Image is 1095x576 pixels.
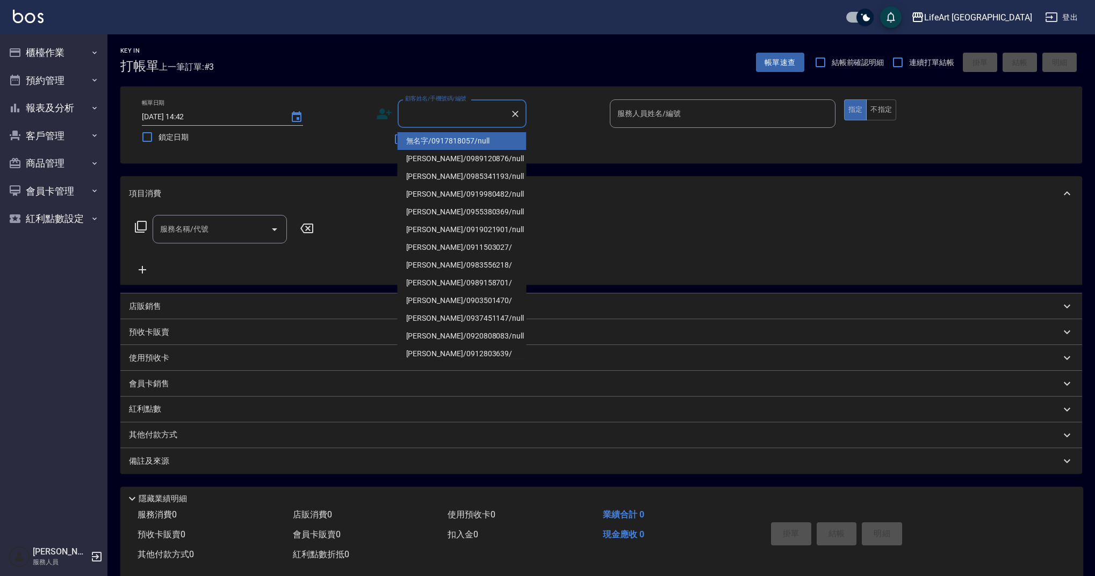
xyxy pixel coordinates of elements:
[9,546,30,567] img: Person
[120,47,159,54] h2: Key In
[120,176,1082,211] div: 項目消費
[844,99,867,120] button: 指定
[924,11,1032,24] div: LifeArt [GEOGRAPHIC_DATA]
[129,327,169,338] p: 預收卡販賣
[120,371,1082,397] div: 會員卡銷售
[142,108,279,126] input: YYYY/MM/DD hh:mm
[4,205,103,233] button: 紅利點數設定
[398,345,527,363] li: [PERSON_NAME]/0912803639/
[120,59,159,74] h3: 打帳單
[4,122,103,150] button: 客戶管理
[398,185,527,203] li: [PERSON_NAME]/0919980482/null
[832,57,884,68] span: 結帳前確認明細
[398,150,527,168] li: [PERSON_NAME]/0989120876/null
[293,529,341,539] span: 會員卡販賣 0
[120,448,1082,474] div: 備註及來源
[398,203,527,221] li: [PERSON_NAME]/0955380369/null
[13,10,44,23] img: Logo
[398,221,527,239] li: [PERSON_NAME]/0919021901/null
[33,557,88,567] p: 服務人員
[603,509,644,520] span: 業績合計 0
[448,529,478,539] span: 扣入金 0
[398,309,527,327] li: [PERSON_NAME]/0937451147/null
[159,132,189,143] span: 鎖定日期
[266,221,283,238] button: Open
[603,529,644,539] span: 現金應收 0
[907,6,1036,28] button: LifeArt [GEOGRAPHIC_DATA]
[405,95,466,103] label: 顧客姓名/手機號碼/編號
[398,292,527,309] li: [PERSON_NAME]/0903501470/
[1041,8,1082,27] button: 登出
[4,39,103,67] button: 櫃檯作業
[293,509,332,520] span: 店販消費 0
[138,529,185,539] span: 預收卡販賣 0
[159,60,214,74] span: 上一筆訂單:#3
[398,327,527,345] li: [PERSON_NAME]/0920808083/null
[398,239,527,256] li: [PERSON_NAME]/0911503027/
[448,509,495,520] span: 使用預收卡 0
[129,301,161,312] p: 店販銷售
[33,546,88,557] h5: [PERSON_NAME]
[4,177,103,205] button: 會員卡管理
[142,99,164,107] label: 帳單日期
[129,378,169,390] p: 會員卡銷售
[4,67,103,95] button: 預約管理
[4,149,103,177] button: 商品管理
[880,6,902,28] button: save
[120,293,1082,319] div: 店販銷售
[293,549,349,559] span: 紅利點數折抵 0
[398,168,527,185] li: [PERSON_NAME]/0985341193/null
[139,493,187,505] p: 隱藏業績明細
[398,274,527,292] li: [PERSON_NAME]/0989158701/
[129,429,183,441] p: 其他付款方式
[129,352,169,364] p: 使用預收卡
[398,256,527,274] li: [PERSON_NAME]/0983556218/
[284,104,309,130] button: Choose date, selected date is 2025-08-19
[120,345,1082,371] div: 使用預收卡
[756,53,804,73] button: 帳單速查
[866,99,896,120] button: 不指定
[120,422,1082,448] div: 其他付款方式
[138,549,194,559] span: 其他付款方式 0
[129,188,161,199] p: 項目消費
[4,94,103,122] button: 報表及分析
[120,397,1082,422] div: 紅利點數
[138,509,177,520] span: 服務消費 0
[129,404,167,415] p: 紅利點數
[398,132,527,150] li: 無名字/0917818057/null
[508,106,523,121] button: Clear
[909,57,954,68] span: 連續打單結帳
[120,319,1082,345] div: 預收卡販賣
[129,456,169,467] p: 備註及來源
